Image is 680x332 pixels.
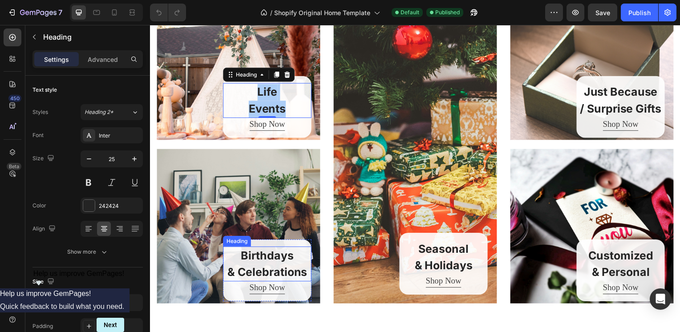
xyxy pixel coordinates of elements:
span: Heading 2* [85,108,113,116]
button: Show more [32,244,143,260]
div: Font [32,131,44,139]
span: / [270,8,272,17]
span: Default [401,8,419,16]
button: Publish [621,4,658,21]
div: Text style [32,86,57,94]
div: Size [32,153,56,165]
button: Save [588,4,617,21]
h2: Seasonal & Holidays [260,217,331,252]
div: Inter [99,132,141,140]
a: Shop Now [456,94,492,107]
div: Background Image [363,125,527,281]
div: Overlay [363,125,527,281]
p: Heading [43,32,139,42]
div: Align [32,223,57,235]
div: Open Intercom Messenger [650,288,671,310]
p: Settings [44,55,69,64]
p: 7 [58,7,62,18]
span: Shopify Original Home Template [274,8,370,17]
div: Show more [67,247,109,256]
a: Shop Now [456,259,492,271]
h2: Customized & Personal [429,223,518,259]
button: Show survey - Help us improve GemPages! [33,270,125,288]
button: 7 [4,4,66,21]
div: Beta [7,163,21,170]
span: Published [435,8,460,16]
div: Publish [628,8,651,17]
iframe: Design area [150,25,680,332]
h2: Just Because / Surprise Gifts [429,59,518,94]
a: Shop Now [278,252,314,265]
div: 450 [8,95,21,102]
div: Styles [32,108,48,116]
p: Advanced [88,55,118,64]
div: 242424 [99,202,141,210]
div: Undo/Redo [150,4,186,21]
span: Save [595,9,610,16]
div: Color [32,202,46,210]
span: Help us improve GemPages! [33,270,125,277]
button: Heading 2* [81,104,143,120]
